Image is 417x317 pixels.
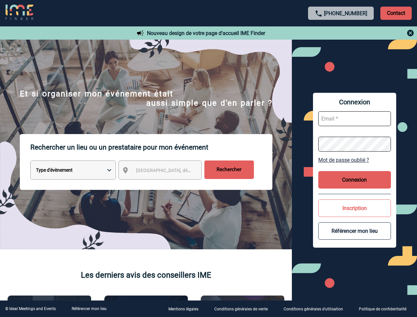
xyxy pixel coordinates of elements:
[318,98,391,106] span: Connexion
[214,307,268,312] p: Conditions générales de vente
[318,111,391,126] input: Email *
[72,306,107,311] a: Référencer mon lieu
[136,168,228,173] span: [GEOGRAPHIC_DATA], département, région...
[354,306,417,312] a: Politique de confidentialité
[359,307,406,312] p: Politique de confidentialité
[315,10,323,18] img: call-24-px.png
[209,306,278,312] a: Conditions générales de vente
[204,160,254,179] input: Rechercher
[5,306,56,311] div: © Ideal Meetings and Events
[163,306,209,312] a: Mentions légales
[278,306,354,312] a: Conditions générales d'utilisation
[380,7,412,20] p: Contact
[168,307,198,312] p: Mentions légales
[318,157,391,163] a: Mot de passe oublié ?
[284,307,343,312] p: Conditions générales d'utilisation
[318,199,391,217] button: Inscription
[30,134,272,160] p: Rechercher un lieu ou un prestataire pour mon événement
[318,171,391,189] button: Connexion
[324,10,367,17] a: [PHONE_NUMBER]
[318,222,391,240] button: Référencer mon lieu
